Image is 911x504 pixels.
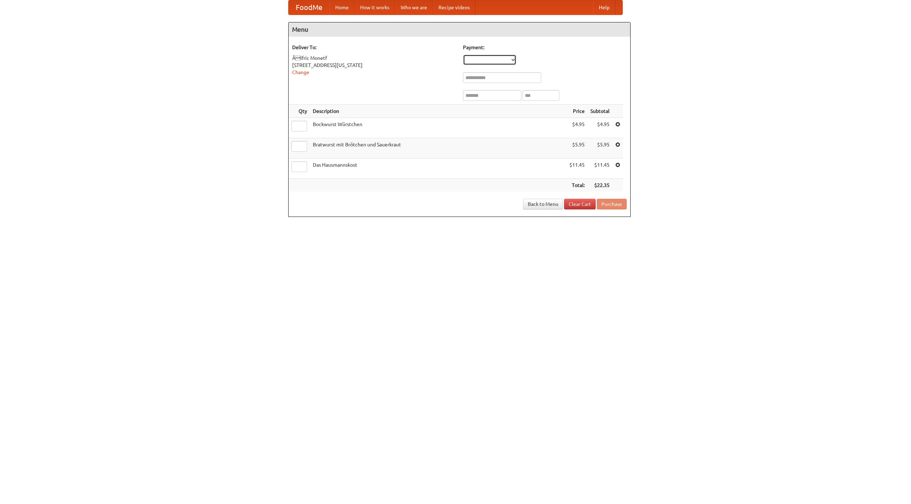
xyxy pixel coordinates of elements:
[289,0,330,15] a: FoodMe
[292,44,456,51] h5: Deliver To:
[588,138,612,159] td: $5.95
[292,54,456,62] div: Ãlfric Monetf
[588,159,612,179] td: $11.45
[289,105,310,118] th: Qty
[463,44,627,51] h5: Payment:
[310,159,567,179] td: Das Hausmannskost
[330,0,354,15] a: Home
[593,0,615,15] a: Help
[597,199,627,209] button: Purchase
[354,0,395,15] a: How it works
[292,62,456,69] div: [STREET_ADDRESS][US_STATE]
[289,22,630,37] h4: Menu
[567,138,588,159] td: $5.95
[523,199,563,209] a: Back to Menu
[588,118,612,138] td: $4.95
[310,105,567,118] th: Description
[292,69,309,75] a: Change
[588,105,612,118] th: Subtotal
[567,159,588,179] td: $11.45
[564,199,596,209] a: Clear Cart
[310,118,567,138] td: Bockwurst Würstchen
[567,118,588,138] td: $4.95
[567,105,588,118] th: Price
[433,0,475,15] a: Recipe videos
[395,0,433,15] a: Who we are
[588,179,612,192] th: $22.35
[567,179,588,192] th: Total:
[310,138,567,159] td: Bratwurst mit Brötchen und Sauerkraut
